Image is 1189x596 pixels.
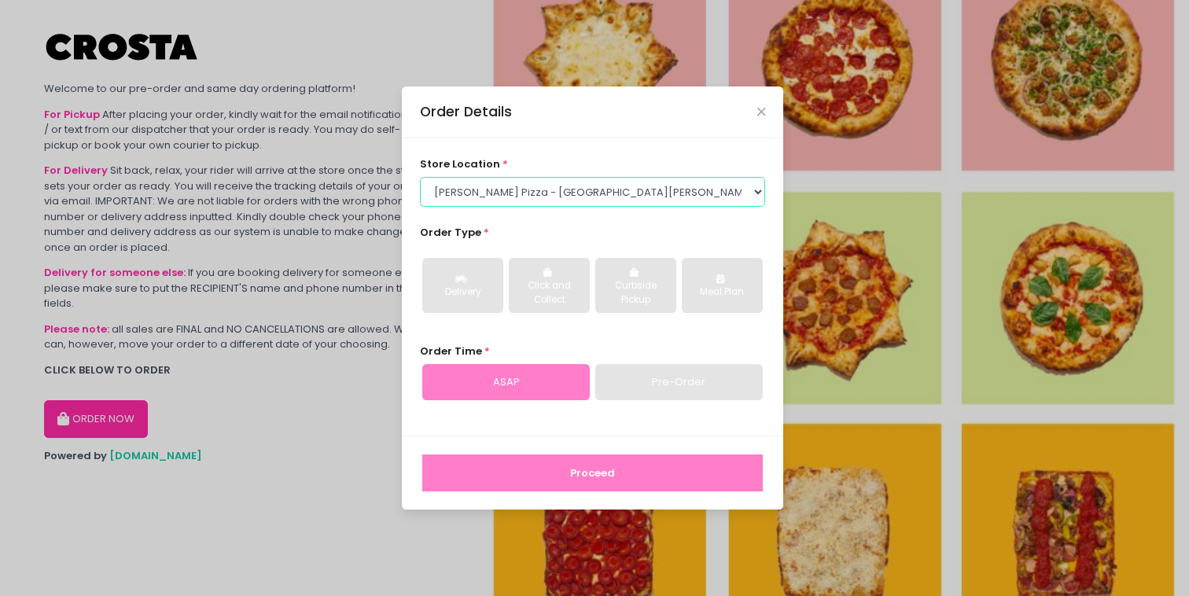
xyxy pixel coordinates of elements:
[420,101,512,122] div: Order Details
[682,258,763,313] button: Meal Plan
[420,156,500,171] span: store location
[520,279,579,307] div: Click and Collect
[595,258,676,313] button: Curbside Pickup
[693,285,752,300] div: Meal Plan
[420,344,482,359] span: Order Time
[509,258,590,313] button: Click and Collect
[420,225,481,240] span: Order Type
[606,279,665,307] div: Curbside Pickup
[422,258,503,313] button: Delivery
[757,108,765,116] button: Close
[433,285,492,300] div: Delivery
[422,454,763,492] button: Proceed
